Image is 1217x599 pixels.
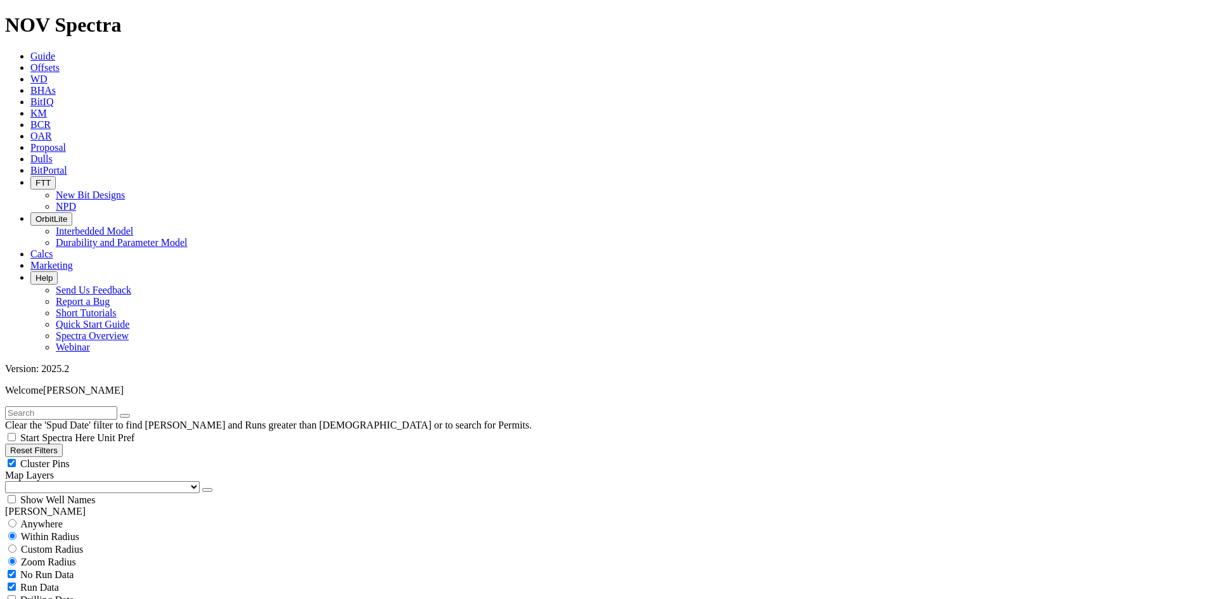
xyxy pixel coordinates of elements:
[30,176,56,190] button: FTT
[8,433,16,441] input: Start Spectra Here
[56,330,129,341] a: Spectra Overview
[5,506,1212,517] div: [PERSON_NAME]
[35,178,51,188] span: FTT
[30,108,47,119] a: KM
[30,165,67,176] a: BitPortal
[56,226,133,236] a: Interbedded Model
[56,307,117,318] a: Short Tutorials
[56,237,188,248] a: Durability and Parameter Model
[20,432,94,443] span: Start Spectra Here
[30,142,66,153] a: Proposal
[5,420,532,430] span: Clear the 'Spud Date' filter to find [PERSON_NAME] and Runs greater than [DEMOGRAPHIC_DATA] or to...
[56,342,90,352] a: Webinar
[5,385,1212,396] p: Welcome
[97,432,134,443] span: Unit Pref
[30,212,72,226] button: OrbitLite
[20,458,70,469] span: Cluster Pins
[5,13,1212,37] h1: NOV Spectra
[30,153,53,164] a: Dulls
[21,544,83,555] span: Custom Radius
[56,319,129,330] a: Quick Start Guide
[21,531,79,542] span: Within Radius
[30,74,48,84] a: WD
[30,131,52,141] a: OAR
[35,214,67,224] span: OrbitLite
[20,582,59,593] span: Run Data
[20,494,95,505] span: Show Well Names
[43,385,124,396] span: [PERSON_NAME]
[56,296,110,307] a: Report a Bug
[5,406,117,420] input: Search
[30,119,51,130] a: BCR
[56,201,76,212] a: NPD
[20,569,74,580] span: No Run Data
[5,444,63,457] button: Reset Filters
[20,518,63,529] span: Anywhere
[30,85,56,96] a: BHAs
[30,62,60,73] a: Offsets
[56,285,131,295] a: Send Us Feedback
[56,190,125,200] a: New Bit Designs
[21,557,76,567] span: Zoom Radius
[5,363,1212,375] div: Version: 2025.2
[30,260,73,271] a: Marketing
[30,51,55,61] a: Guide
[35,273,53,283] span: Help
[30,248,53,259] a: Calcs
[5,470,54,480] span: Map Layers
[30,271,58,285] button: Help
[30,96,53,107] a: BitIQ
